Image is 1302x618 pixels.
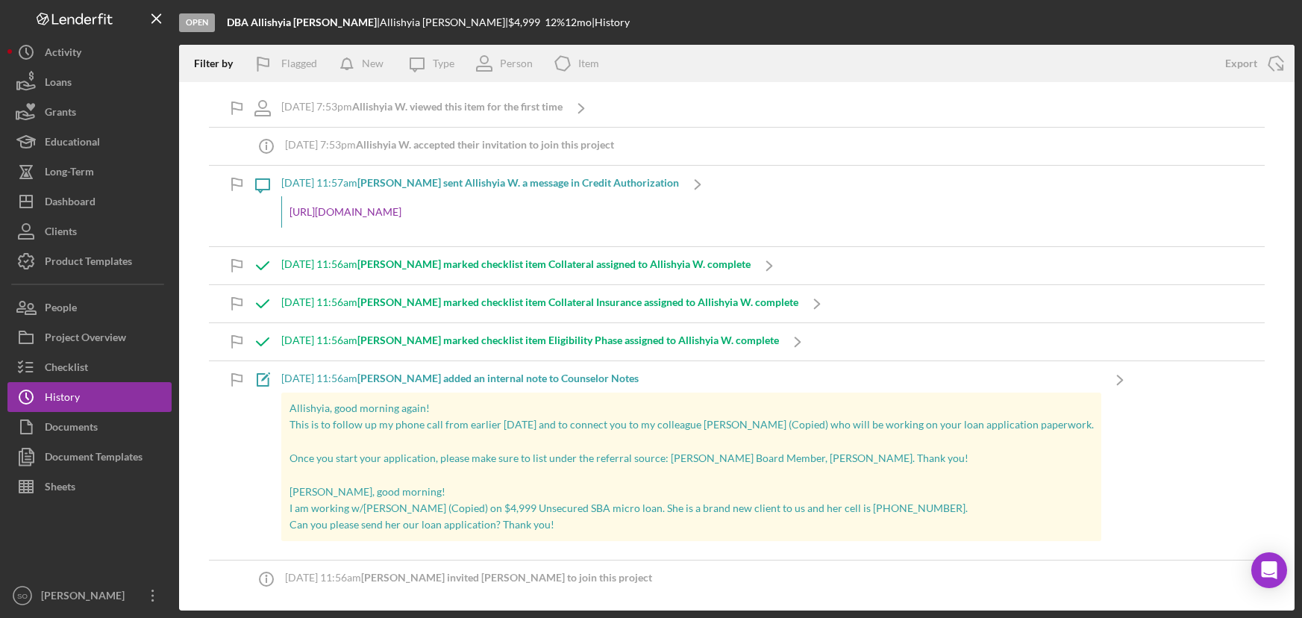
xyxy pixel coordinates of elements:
button: Documents [7,412,172,442]
div: Allishyia [PERSON_NAME] | [380,16,508,28]
div: [DATE] 11:56am [281,296,798,308]
div: 12 mo [565,16,592,28]
b: Allishyia W. accepted their invitation to join this project [356,138,614,151]
div: New [362,49,384,78]
div: Type [433,57,454,69]
button: Project Overview [7,322,172,352]
div: [DATE] 11:57am [281,177,679,189]
p: This is to follow up my phone call from earlier [DATE] and to connect you to my colleague [PERSON... [289,416,1094,433]
button: Export [1210,49,1295,78]
a: [DATE] 11:56am[PERSON_NAME] added an internal note to Counselor NotesAllishyia, good morning agai... [244,361,1139,559]
div: Documents [45,412,98,446]
div: [DATE] 11:56am [285,572,652,584]
div: Educational [45,127,100,160]
div: Item [578,57,599,69]
div: | [227,16,380,28]
a: [URL][DOMAIN_NAME] [289,205,401,218]
button: SO[PERSON_NAME] [7,581,172,611]
div: Clients [45,216,77,250]
button: Sheets [7,472,172,502]
div: [DATE] 11:56am [281,334,779,346]
button: Grants [7,97,172,127]
button: People [7,293,172,322]
div: 12 % [545,16,565,28]
div: [DATE] 11:56am [281,372,1101,384]
button: Loans [7,67,172,97]
a: [DATE] 11:56am[PERSON_NAME] marked checklist item Collateral Insurance assigned to Allishyia W. c... [244,285,836,322]
a: [DATE] 11:57am[PERSON_NAME] sent Allishyia W. a message in Credit Authorization[URL][DOMAIN_NAME] [244,166,716,246]
div: People [45,293,77,326]
div: Flagged [281,49,317,78]
div: Checklist [45,352,88,386]
b: [PERSON_NAME] marked checklist item Eligibility Phase assigned to Allishyia W. complete [357,334,779,346]
p: [PERSON_NAME], good morning! [289,484,1094,500]
a: [DATE] 7:53pmAllishyia W. viewed this item for the first time [244,90,600,127]
button: Flagged [244,49,332,78]
div: Project Overview [45,322,126,356]
div: | History [592,16,630,28]
div: Open [179,13,215,32]
div: Grants [45,97,76,131]
button: Dashboard [7,187,172,216]
div: Product Templates [45,246,132,280]
div: [PERSON_NAME] [37,581,134,614]
div: Sheets [45,472,75,505]
p: I am working w/[PERSON_NAME] (Copied) on $4,999 Unsecured SBA micro loan. She is a brand new clie... [289,500,1094,516]
b: DBA Allishyia [PERSON_NAME] [227,16,377,28]
a: [DATE] 11:56am[PERSON_NAME] marked checklist item Eligibility Phase assigned to Allishyia W. comp... [244,323,816,360]
text: SO [17,592,28,600]
div: Document Templates [45,442,143,475]
b: [PERSON_NAME] invited [PERSON_NAME] to join this project [361,571,652,584]
div: Export [1225,49,1257,78]
button: Activity [7,37,172,67]
div: Long-Term [45,157,94,190]
div: [DATE] 11:56am [281,258,751,270]
div: Person [500,57,533,69]
button: Checklist [7,352,172,382]
div: Activity [45,37,81,71]
button: Clients [7,216,172,246]
b: [PERSON_NAME] added an internal note to Counselor Notes [357,372,639,384]
button: Document Templates [7,442,172,472]
div: Filter by [194,57,244,69]
button: Educational [7,127,172,157]
b: [PERSON_NAME] marked checklist item Collateral Insurance assigned to Allishyia W. complete [357,296,798,308]
p: Can you please send her our loan application? Thank you! [289,516,1094,533]
button: History [7,382,172,412]
p: Allishyia, good morning again! [289,400,1094,416]
button: Long-Term [7,157,172,187]
span: $4,999 [508,16,540,28]
button: New [332,49,398,78]
div: [DATE] 7:53pm [281,101,563,113]
button: Product Templates [7,246,172,276]
div: [DATE] 7:53pm [285,139,614,151]
p: Once you start your application, please make sure to list under the referral source: [PERSON_NAME... [289,450,1094,466]
div: Dashboard [45,187,96,220]
div: Loans [45,67,72,101]
div: History [45,382,80,416]
a: [DATE] 11:56am[PERSON_NAME] marked checklist item Collateral assigned to Allishyia W. complete [244,247,788,284]
b: [PERSON_NAME] sent Allishyia W. a message in Credit Authorization [357,176,679,189]
div: Open Intercom Messenger [1251,552,1287,588]
b: Allishyia W. viewed this item for the first time [352,100,563,113]
b: [PERSON_NAME] marked checklist item Collateral assigned to Allishyia W. complete [357,257,751,270]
